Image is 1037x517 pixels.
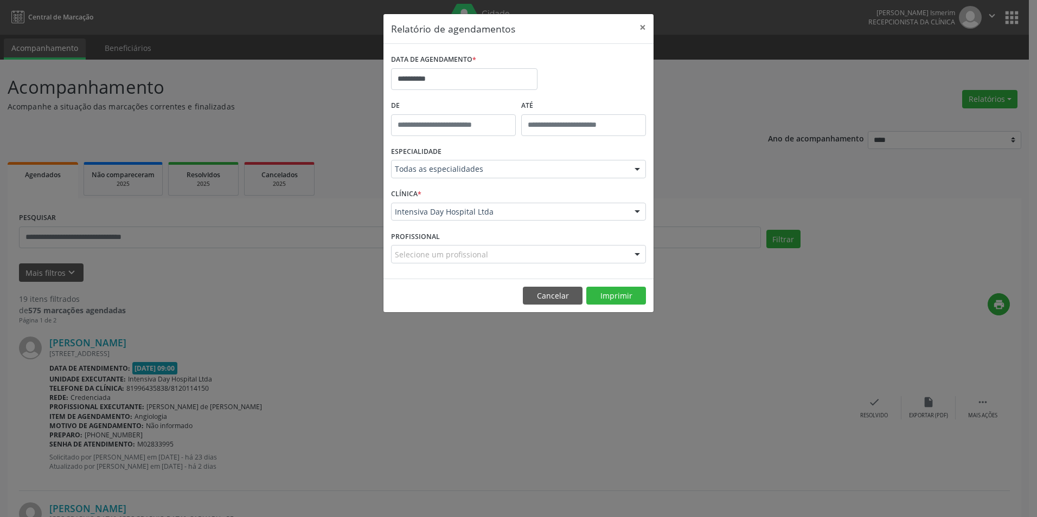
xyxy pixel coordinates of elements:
span: Selecione um profissional [395,249,488,260]
h5: Relatório de agendamentos [391,22,515,36]
span: Todas as especialidades [395,164,624,175]
label: De [391,98,516,114]
label: ESPECIALIDADE [391,144,441,160]
label: CLÍNICA [391,186,421,203]
label: DATA DE AGENDAMENTO [391,51,476,68]
button: Imprimir [586,287,646,305]
label: ATÉ [521,98,646,114]
button: Cancelar [523,287,582,305]
button: Close [632,14,654,41]
span: Intensiva Day Hospital Ltda [395,206,624,217]
label: PROFISSIONAL [391,228,440,245]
